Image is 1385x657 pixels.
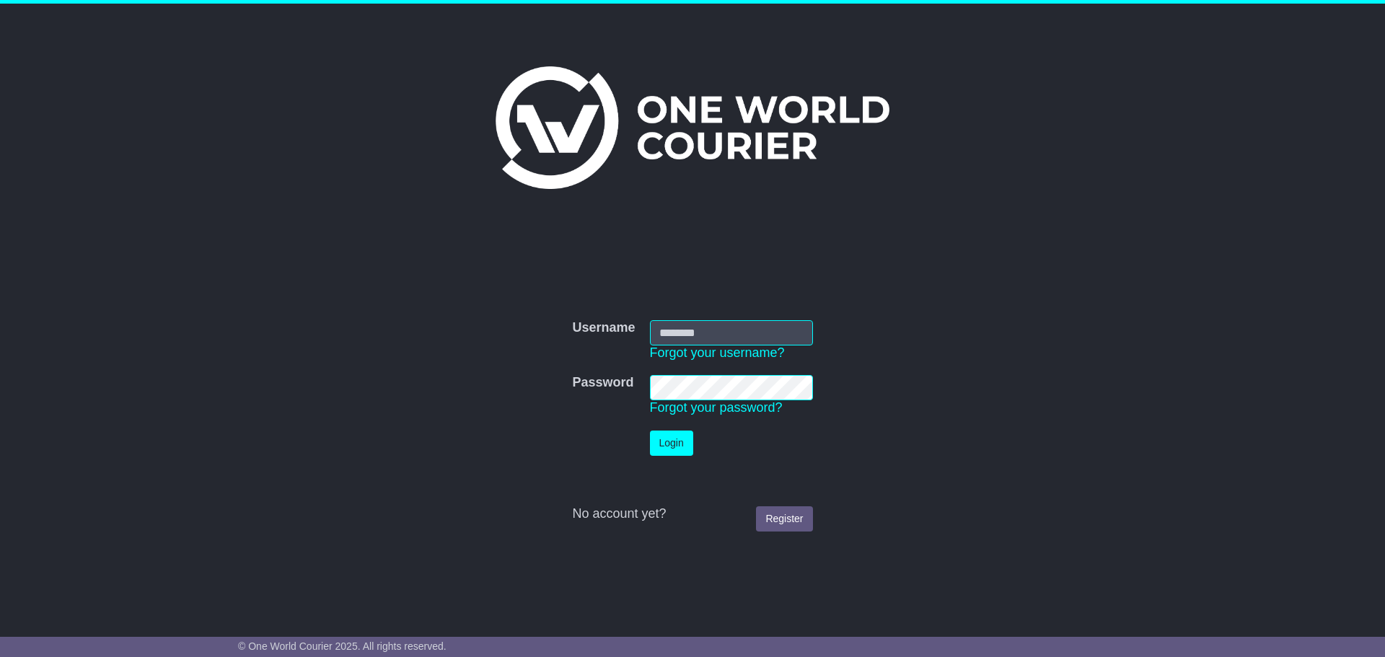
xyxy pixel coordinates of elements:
label: Username [572,320,635,336]
button: Login [650,431,693,456]
span: © One World Courier 2025. All rights reserved. [238,640,447,652]
label: Password [572,375,633,391]
a: Forgot your username? [650,345,785,360]
div: No account yet? [572,506,812,522]
a: Forgot your password? [650,400,783,415]
a: Register [756,506,812,532]
img: One World [496,66,889,189]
